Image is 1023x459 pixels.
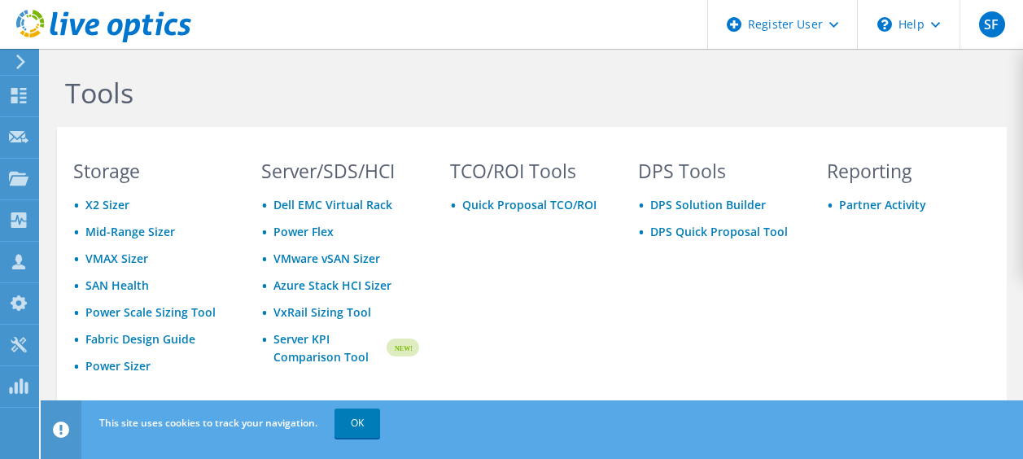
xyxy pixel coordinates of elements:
[85,358,151,374] a: Power Sizer
[85,224,175,239] a: Mid-Range Sizer
[979,11,1005,37] span: SF
[384,329,419,367] img: new-badge.svg
[85,197,129,212] a: X2 Sizer
[450,162,607,180] h3: TCO/ROI Tools
[73,162,230,180] h3: Storage
[273,304,371,320] a: VxRail Sizing Tool
[827,162,984,180] h3: Reporting
[85,251,148,266] a: VMAX Sizer
[877,17,892,32] svg: \n
[85,278,149,293] a: SAN Health
[85,304,216,320] a: Power Scale Sizing Tool
[462,197,597,212] a: Quick Proposal TCO/ROI
[273,278,391,293] a: Azure Stack HCI Sizer
[85,331,195,347] a: Fabric Design Guide
[65,76,990,110] h1: Tools
[273,330,383,366] a: Server KPI Comparison Tool
[650,224,788,239] a: DPS Quick Proposal Tool
[650,197,766,212] a: DPS Solution Builder
[261,162,418,180] h3: Server/SDS/HCI
[273,197,392,212] a: Dell EMC Virtual Rack
[334,409,380,438] a: OK
[99,416,317,430] span: This site uses cookies to track your navigation.
[273,251,380,266] a: VMware vSAN Sizer
[839,197,926,212] a: Partner Activity
[273,224,334,239] a: Power Flex
[638,162,795,180] h3: DPS Tools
